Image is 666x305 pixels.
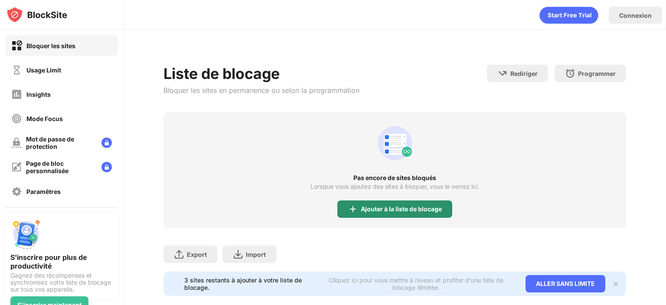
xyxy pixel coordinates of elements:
div: Paramêtres [26,188,61,195]
div: animation [539,7,598,24]
div: Lorsque vous ajoutez des sites à bloquer, vous le verrez ici. [310,183,479,190]
div: animation [374,122,416,164]
div: Rediriger [510,70,538,77]
div: Gagnez des récompenses et synchronisez votre liste de blocage sur tous vos appareils. [10,272,113,293]
div: Programmer [578,70,616,77]
img: lock-menu.svg [101,162,112,172]
div: S'inscrire pour plus de productivité [10,253,113,270]
div: Pas encore de sites bloqués [163,174,626,181]
div: Liste de blocage [163,65,359,82]
div: Import [246,251,266,258]
img: block-on.svg [11,40,22,51]
img: settings-off.svg [11,186,22,197]
div: Bloquer les sites [26,42,75,49]
img: push-signup.svg [10,218,42,249]
div: Mode Focus [26,115,63,122]
img: logo-blocksite.svg [6,6,67,23]
img: insights-off.svg [11,89,22,100]
div: Mot de passe de protection [26,135,95,150]
div: Connexion [619,12,652,19]
div: Page de bloc personnalisée [26,160,95,174]
div: Usage Limit [26,66,61,74]
div: Export [187,251,207,258]
div: Cliquez ici pour vous mettre à niveau et profiter d'une liste de blocage illimitée. [317,276,515,291]
div: Insights [26,91,51,98]
div: Bloquer les sites en permanence ou selon la programmation [163,86,359,95]
img: x-button.svg [612,280,619,287]
img: focus-off.svg [11,113,22,124]
div: 3 sites restants à ajouter à votre liste de blocage. [184,276,312,291]
div: Ajouter à la liste de blocage [361,206,442,213]
div: ALLER SANS LIMITE [526,275,605,292]
img: lock-menu.svg [101,138,112,148]
img: time-usage-off.svg [11,65,22,75]
img: password-protection-off.svg [11,138,22,148]
img: customize-block-page-off.svg [11,162,22,172]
